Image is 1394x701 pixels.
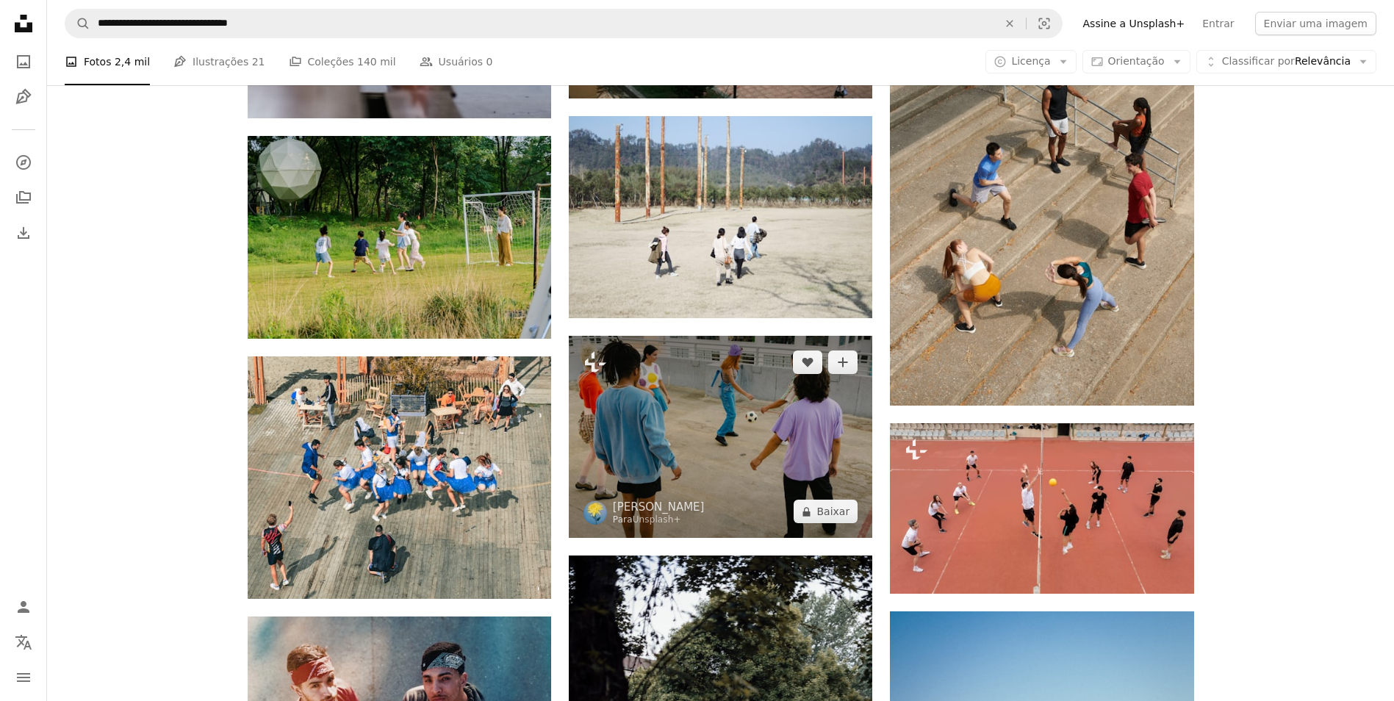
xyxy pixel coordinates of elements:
span: Licença [1011,55,1050,67]
img: um grupo de pessoas vestidas com saias azuis [248,356,551,600]
button: Pesquise na Unsplash [65,10,90,37]
img: Ir para o perfil de Lia Bekyan [583,501,607,525]
button: Licença [985,50,1076,73]
form: Pesquise conteúdo visual em todo o site [65,9,1063,38]
button: Enviar uma imagem [1255,12,1376,35]
button: Menu [9,663,38,692]
img: um grupo de pessoas em pé em uma quadra de tênis segurando raquetes [890,423,1193,594]
button: Idioma [9,628,38,657]
span: Orientação [1108,55,1165,67]
button: Limpar [994,10,1026,37]
button: Classificar porRelevância [1196,50,1376,73]
a: Ilustrações 21 [173,38,265,85]
a: Entrar / Cadastrar-se [9,592,38,622]
button: Curtir [793,350,822,374]
img: Um grupo de pessoas jogando um jogo de futebol [248,136,551,338]
button: Adicionar à coleção [828,350,858,374]
a: um grupo de pessoas jogando uma partida de futebol [569,430,872,443]
a: Coleções [9,183,38,212]
span: Classificar por [1222,55,1295,67]
span: 21 [252,54,265,70]
span: Relevância [1222,54,1351,69]
a: pessoas andando no chão [569,210,872,223]
img: pessoas andando no chão [569,116,872,318]
span: 0 [486,54,493,70]
a: Ilustrações [9,82,38,112]
a: Unsplash+ [633,514,681,525]
button: Orientação [1082,50,1190,73]
span: 140 mil [357,54,396,70]
a: Um grupo de pessoas em pé no topo de um conjunto de escadas [890,170,1193,184]
a: Explorar [9,148,38,177]
img: um grupo de pessoas jogando uma partida de futebol [569,336,872,538]
button: Pesquisa visual [1027,10,1062,37]
a: Histórico de downloads [9,218,38,248]
a: Entrar [1193,12,1243,35]
a: Um grupo de pessoas jogando um jogo de futebol [248,231,551,244]
a: um grupo de pessoas vestidas com saias azuis [248,471,551,484]
a: Fotos [9,47,38,76]
a: Coleções 140 mil [289,38,396,85]
div: Para [613,514,705,526]
a: Assine a Unsplash+ [1074,12,1194,35]
a: Usuários 0 [420,38,493,85]
a: Início — Unsplash [9,9,38,41]
a: um grupo de pessoas em pé em uma quadra de tênis segurando raquetes [890,501,1193,514]
a: [PERSON_NAME] [613,500,705,514]
button: Baixar [794,500,858,523]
